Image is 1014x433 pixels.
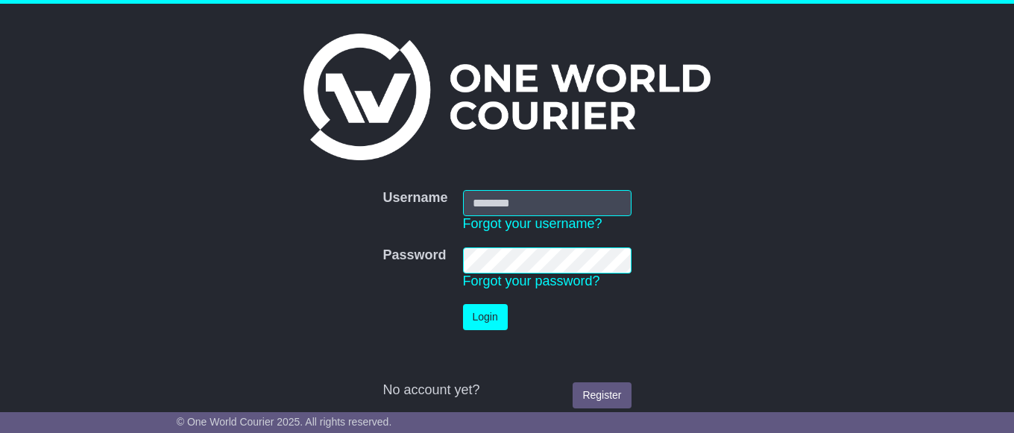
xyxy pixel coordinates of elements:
[463,274,600,288] a: Forgot your password?
[382,247,446,264] label: Password
[382,190,447,206] label: Username
[573,382,631,408] a: Register
[463,216,602,231] a: Forgot your username?
[303,34,711,160] img: One World
[463,304,508,330] button: Login
[177,416,392,428] span: © One World Courier 2025. All rights reserved.
[382,382,631,399] div: No account yet?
